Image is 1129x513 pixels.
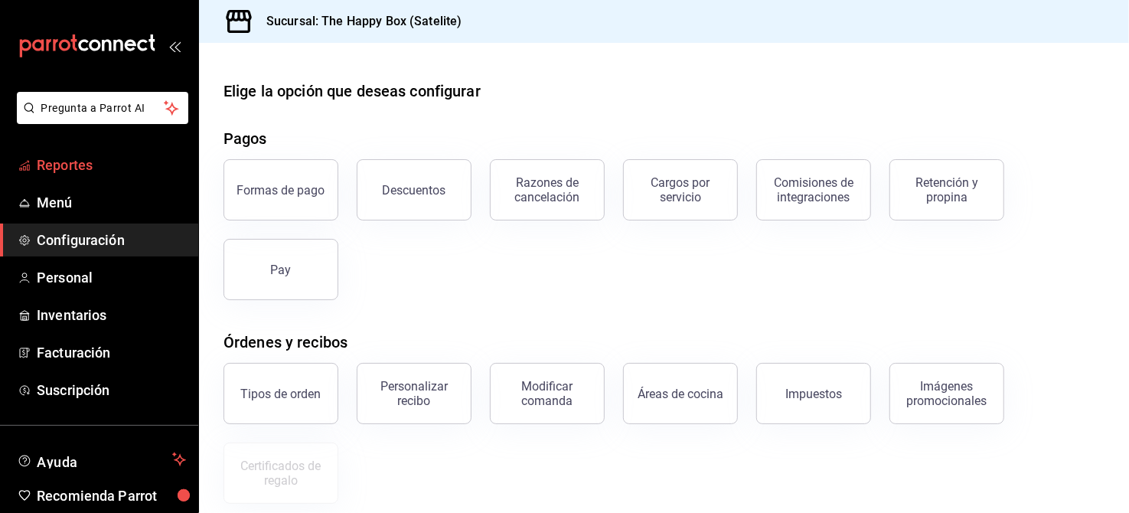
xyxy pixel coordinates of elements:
div: Modificar comanda [500,379,595,408]
span: Facturación [37,342,186,363]
button: Tipos de orden [224,363,338,424]
span: Inventarios [37,305,186,325]
button: Impuestos [756,363,871,424]
span: Suscripción [37,380,186,400]
button: Áreas de cocina [623,363,738,424]
span: Recomienda Parrot [37,485,186,506]
button: Pay [224,239,338,300]
button: Personalizar recibo [357,363,472,424]
h3: Sucursal: The Happy Box (Satelite) [254,12,462,31]
button: Descuentos [357,159,472,221]
button: Certificados de regalo [224,443,338,504]
div: Certificados de regalo [233,459,328,488]
div: Cargos por servicio [633,175,728,204]
div: Pagos [224,127,267,150]
span: Personal [37,267,186,288]
button: Razones de cancelación [490,159,605,221]
button: Pregunta a Parrot AI [17,92,188,124]
button: Imágenes promocionales [889,363,1004,424]
a: Pregunta a Parrot AI [11,111,188,127]
span: Menú [37,192,186,213]
button: Cargos por servicio [623,159,738,221]
button: Comisiones de integraciones [756,159,871,221]
span: Pregunta a Parrot AI [41,100,165,116]
button: Modificar comanda [490,363,605,424]
div: Retención y propina [899,175,994,204]
div: Formas de pago [237,183,325,198]
button: Formas de pago [224,159,338,221]
div: Impuestos [785,387,842,401]
div: Razones de cancelación [500,175,595,204]
div: Elige la opción que deseas configurar [224,80,481,103]
button: Retención y propina [889,159,1004,221]
div: Áreas de cocina [638,387,723,401]
div: Órdenes y recibos [224,331,348,354]
div: Descuentos [383,183,446,198]
span: Ayuda [37,450,166,469]
div: Imágenes promocionales [899,379,994,408]
span: Reportes [37,155,186,175]
div: Comisiones de integraciones [766,175,861,204]
div: Tipos de orden [241,387,321,401]
div: Pay [271,263,292,277]
div: Personalizar recibo [367,379,462,408]
button: open_drawer_menu [168,40,181,52]
span: Configuración [37,230,186,250]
